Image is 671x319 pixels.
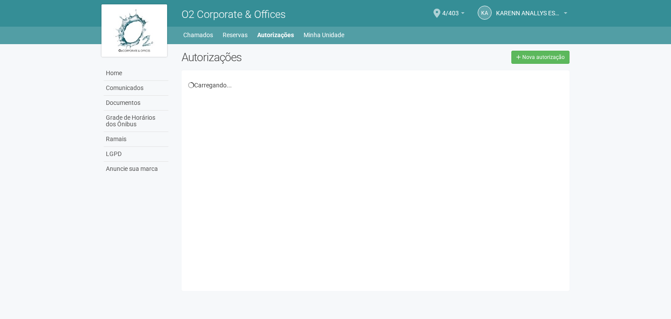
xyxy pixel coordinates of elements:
[182,8,286,21] span: O2 Corporate & Offices
[183,29,213,41] a: Chamados
[104,162,168,176] a: Anuncie sua marca
[257,29,294,41] a: Autorizações
[442,11,465,18] a: 4/403
[182,51,369,64] h2: Autorizações
[104,147,168,162] a: LGPD
[101,4,167,57] img: logo.jpg
[223,29,248,41] a: Reservas
[304,29,344,41] a: Minha Unidade
[104,66,168,81] a: Home
[496,1,562,17] span: KARENN ANALLYS ESTELLA
[442,1,459,17] span: 4/403
[104,132,168,147] a: Ramais
[496,11,567,18] a: KARENN ANALLYS ESTELLA
[104,81,168,96] a: Comunicados
[511,51,570,64] a: Nova autorização
[104,96,168,111] a: Documentos
[188,81,563,89] div: Carregando...
[478,6,492,20] a: KA
[104,111,168,132] a: Grade de Horários dos Ônibus
[522,54,565,60] span: Nova autorização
